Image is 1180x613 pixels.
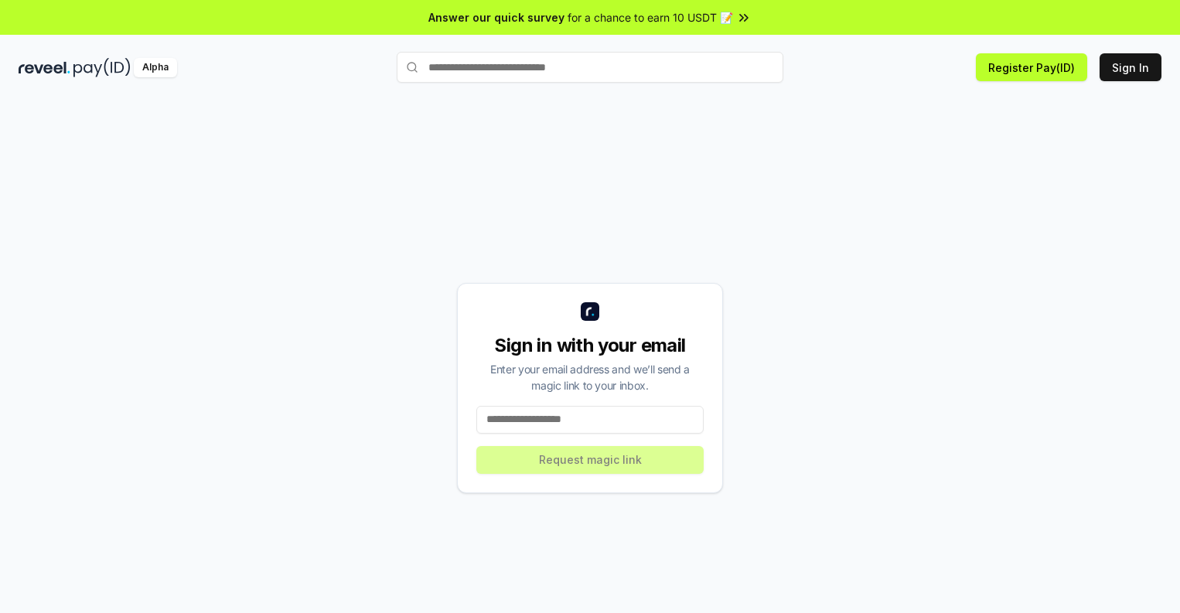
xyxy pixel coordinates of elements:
div: Alpha [134,58,177,77]
span: for a chance to earn 10 USDT 📝 [568,9,733,26]
img: reveel_dark [19,58,70,77]
div: Enter your email address and we’ll send a magic link to your inbox. [476,361,704,393]
img: pay_id [73,58,131,77]
div: Sign in with your email [476,333,704,358]
button: Sign In [1100,53,1161,81]
button: Register Pay(ID) [976,53,1087,81]
img: logo_small [581,302,599,321]
span: Answer our quick survey [428,9,564,26]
